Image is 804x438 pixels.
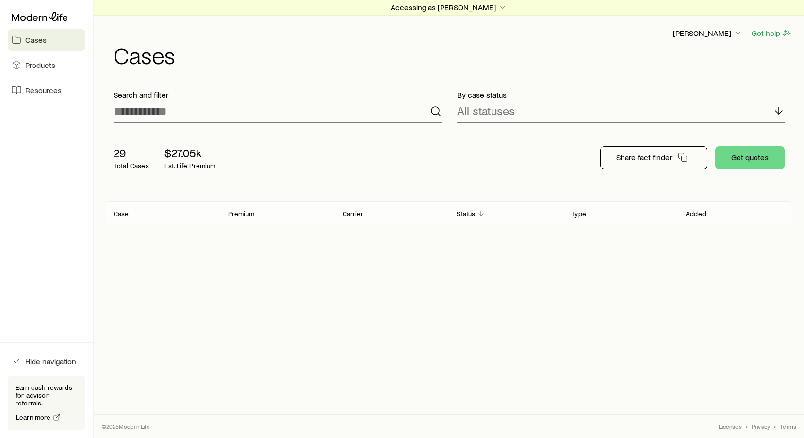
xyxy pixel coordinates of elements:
a: Products [8,54,85,76]
p: Total Cases [114,162,149,169]
span: Learn more [16,414,51,421]
p: Status [457,210,475,218]
span: • [774,422,776,430]
p: 29 [114,146,149,160]
p: Type [571,210,586,218]
p: Premium [228,210,254,218]
button: [PERSON_NAME] [673,28,743,39]
p: All statuses [457,104,515,118]
button: Hide navigation [8,351,85,372]
p: Earn cash rewards for advisor referrals. [16,384,78,407]
span: Products [25,60,55,70]
a: Licenses [719,422,741,430]
a: Terms [780,422,796,430]
p: Accessing as [PERSON_NAME] [391,2,508,12]
p: [PERSON_NAME] [673,28,743,38]
p: Added [686,210,706,218]
span: Cases [25,35,47,45]
p: Case [114,210,129,218]
p: Est. Life Premium [164,162,216,169]
a: Privacy [752,422,770,430]
span: • [746,422,748,430]
p: Carrier [343,210,363,218]
p: © 2025 Modern Life [102,422,150,430]
div: Earn cash rewards for advisor referrals.Learn more [8,376,85,430]
a: Cases [8,29,85,51]
span: Hide navigation [25,356,76,366]
button: Get quotes [715,146,785,169]
h1: Cases [114,43,792,67]
p: By case status [457,90,785,100]
p: Search and filter [114,90,442,100]
a: Resources [8,80,85,101]
div: Client cases [106,201,792,225]
span: Resources [25,85,62,95]
button: Share fact finder [600,146,707,169]
p: $27.05k [164,146,216,160]
button: Get help [751,28,792,39]
p: Share fact finder [616,152,672,162]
